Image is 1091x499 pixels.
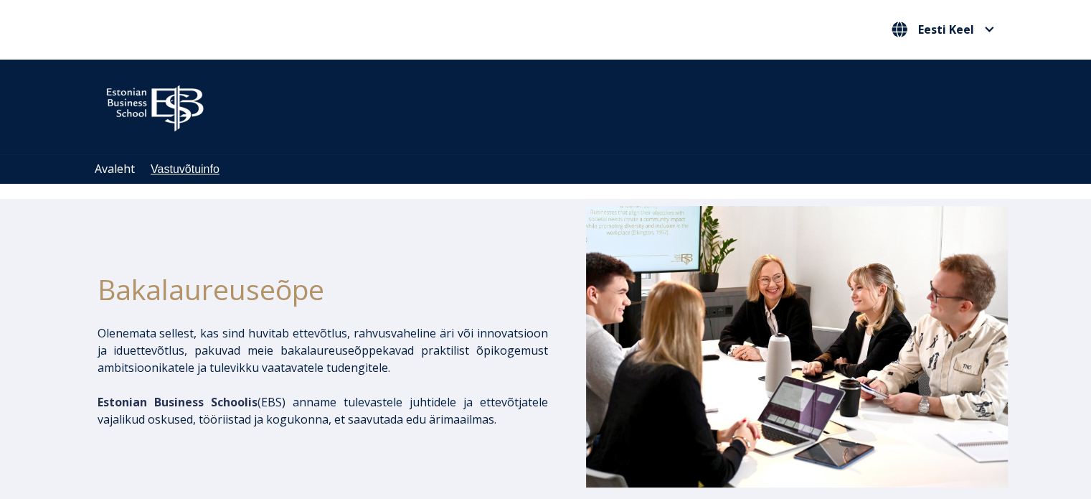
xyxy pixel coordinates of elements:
[918,24,974,35] span: Eesti Keel
[98,393,548,428] p: EBS) anname tulevastele juhtidele ja ettevõtjatele vajalikud oskused, tööriistad ja kogukonna, et...
[98,394,261,410] span: (
[888,18,998,42] nav: Vali oma keel
[586,206,1008,488] img: Bakalaureusetudengid
[98,268,548,310] h1: Bakalaureuseõpe
[87,154,1019,184] div: Navigation Menu
[98,325,548,376] p: Olenemata sellest, kas sind huvitab ettevõtlus, rahvusvaheline äri või innovatsioon ja iduettevõt...
[98,394,258,410] span: Estonian Business Schoolis
[95,161,135,177] a: Avaleht
[151,163,219,175] a: Vastuvõtuinfo
[94,74,216,136] img: ebs_logo2016_white
[888,18,998,41] button: Eesti Keel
